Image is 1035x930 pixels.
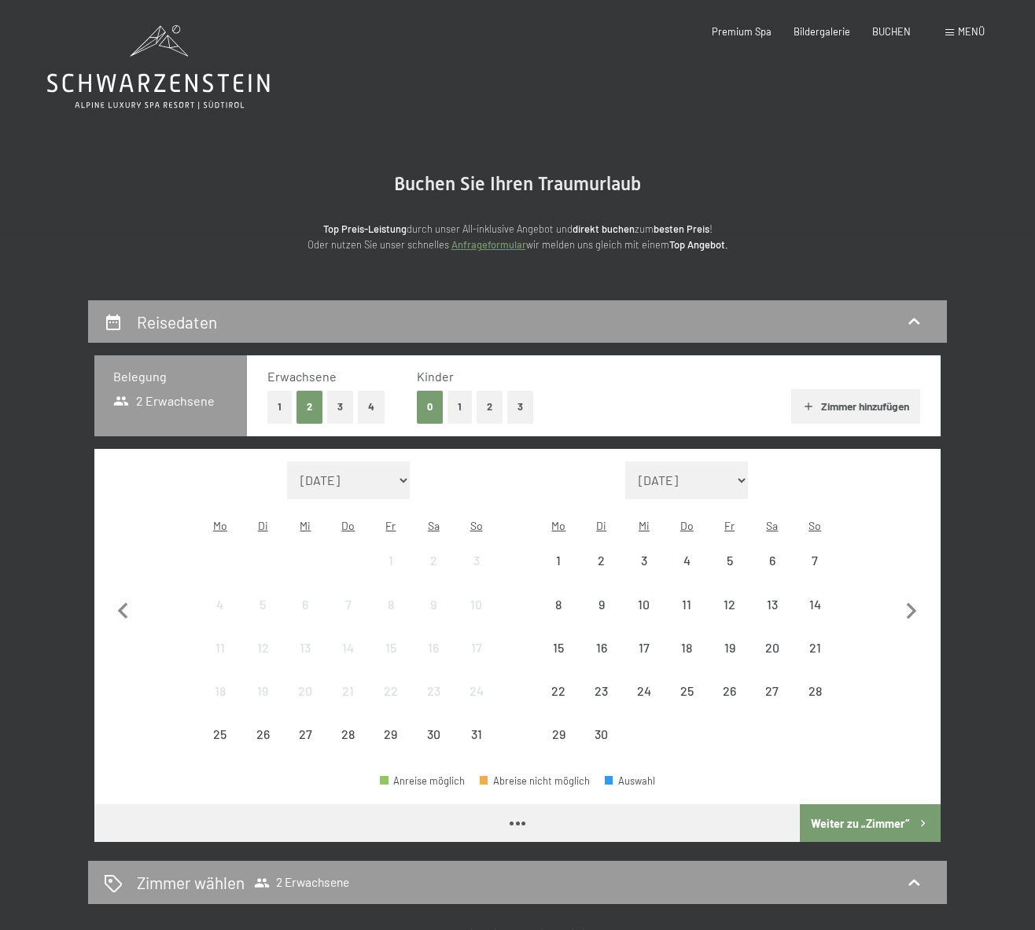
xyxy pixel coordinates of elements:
[623,670,665,712] div: Wed Sep 24 2025
[751,627,794,669] div: Anreise nicht möglich
[241,713,284,755] div: Tue Aug 26 2025
[199,583,241,625] div: Mon Aug 04 2025
[243,685,282,724] div: 19
[665,670,708,712] div: Anreise nicht möglich
[370,539,412,582] div: Fri Aug 01 2025
[370,583,412,625] div: Anreise nicht möglich
[455,713,497,755] div: Anreise nicht möglich
[537,713,580,755] div: Anreise nicht möglich
[665,627,708,669] div: Thu Sep 18 2025
[808,519,821,532] abbr: Sonntag
[243,641,282,681] div: 12
[794,670,836,712] div: Sun Sep 28 2025
[708,539,750,582] div: Anreise nicht möglich
[201,685,240,724] div: 18
[455,583,497,625] div: Anreise nicht möglich
[327,627,370,669] div: Anreise nicht möglich
[665,539,708,582] div: Thu Sep 04 2025
[708,627,750,669] div: Fri Sep 19 2025
[412,627,455,669] div: Anreise nicht möglich
[667,598,706,638] div: 11
[455,583,497,625] div: Sun Aug 10 2025
[412,539,455,582] div: Anreise nicht möglich
[380,776,465,786] div: Anreise möglich
[241,583,284,625] div: Tue Aug 05 2025
[284,583,326,625] div: Wed Aug 06 2025
[580,670,623,712] div: Anreise nicht möglich
[580,713,623,755] div: Anreise nicht möglich
[370,670,412,712] div: Anreise nicht möglich
[385,519,396,532] abbr: Freitag
[113,368,228,385] h3: Belegung
[412,713,455,755] div: Anreise nicht möglich
[394,173,641,195] span: Buchen Sie Ihren Traumurlaub
[414,685,453,724] div: 23
[795,685,834,724] div: 28
[724,519,735,532] abbr: Freitag
[370,627,412,669] div: Anreise nicht möglich
[284,627,326,669] div: Wed Aug 13 2025
[654,222,709,235] strong: besten Preis
[199,670,241,712] div: Anreise nicht möglich
[371,641,411,681] div: 15
[455,539,497,582] div: Anreise nicht möglich
[665,627,708,669] div: Anreise nicht möglich
[794,25,850,38] a: Bildergalerie
[665,583,708,625] div: Thu Sep 11 2025
[751,583,794,625] div: Sat Sep 13 2025
[580,583,623,625] div: Tue Sep 09 2025
[285,685,325,724] div: 20
[539,685,578,724] div: 22
[412,539,455,582] div: Sat Aug 02 2025
[582,685,621,724] div: 23
[284,713,326,755] div: Wed Aug 27 2025
[327,391,353,423] button: 3
[370,539,412,582] div: Anreise nicht möglich
[537,627,580,669] div: Anreise nicht möglich
[285,598,325,638] div: 6
[241,583,284,625] div: Anreise nicht möglich
[323,222,407,235] strong: Top Preis-Leistung
[456,598,495,638] div: 10
[624,641,664,681] div: 17
[582,554,621,594] div: 2
[708,627,750,669] div: Anreise nicht möglich
[329,685,368,724] div: 21
[751,583,794,625] div: Anreise nicht möglich
[624,685,664,724] div: 24
[791,389,919,424] button: Zimmer hinzufügen
[753,554,792,594] div: 6
[455,670,497,712] div: Anreise nicht möglich
[709,685,749,724] div: 26
[456,641,495,681] div: 17
[327,670,370,712] div: Thu Aug 21 2025
[753,641,792,681] div: 20
[243,728,282,767] div: 26
[712,25,772,38] span: Premium Spa
[417,391,443,423] button: 0
[708,670,750,712] div: Anreise nicht möglich
[412,670,455,712] div: Sat Aug 23 2025
[665,583,708,625] div: Anreise nicht möglich
[199,627,241,669] div: Mon Aug 11 2025
[455,627,497,669] div: Sun Aug 17 2025
[623,670,665,712] div: Anreise nicht möglich
[709,641,749,681] div: 19
[371,598,411,638] div: 8
[370,713,412,755] div: Anreise nicht möglich
[624,598,664,638] div: 10
[794,583,836,625] div: Sun Sep 14 2025
[751,539,794,582] div: Sat Sep 06 2025
[680,519,694,532] abbr: Donnerstag
[580,713,623,755] div: Tue Sep 30 2025
[794,670,836,712] div: Anreise nicht möglich
[708,670,750,712] div: Fri Sep 26 2025
[371,728,411,767] div: 29
[241,713,284,755] div: Anreise nicht möglich
[327,627,370,669] div: Thu Aug 14 2025
[203,221,832,253] p: durch unser All-inklusive Angebot und zum ! Oder nutzen Sie unser schnelles wir melden uns gleich...
[241,670,284,712] div: Anreise nicht möglich
[537,583,580,625] div: Mon Sep 08 2025
[297,391,322,423] button: 2
[795,554,834,594] div: 7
